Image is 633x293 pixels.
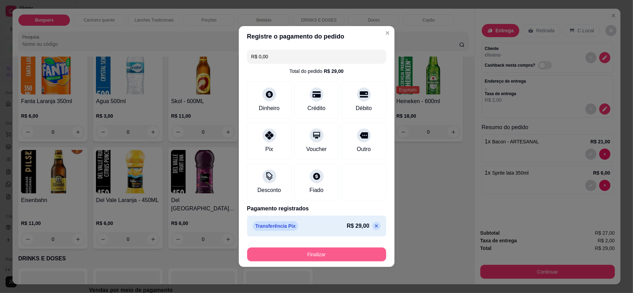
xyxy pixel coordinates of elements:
div: Total do pedido [290,68,344,75]
input: Ex.: hambúrguer de cordeiro [251,50,382,64]
div: Desconto [258,186,281,194]
div: Crédito [308,104,326,112]
div: R$ 29,00 [324,68,344,75]
p: Transferência Pix [253,221,299,231]
div: Débito [356,104,372,112]
button: Close [382,27,393,39]
header: Registre o pagamento do pedido [239,26,395,47]
div: Dinheiro [259,104,280,112]
div: Outro [357,145,371,153]
div: Pix [265,145,273,153]
p: R$ 29,00 [347,222,370,230]
div: Fiado [309,186,323,194]
div: Voucher [306,145,327,153]
p: Pagamento registrados [247,204,386,213]
button: Finalizar [247,248,386,261]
